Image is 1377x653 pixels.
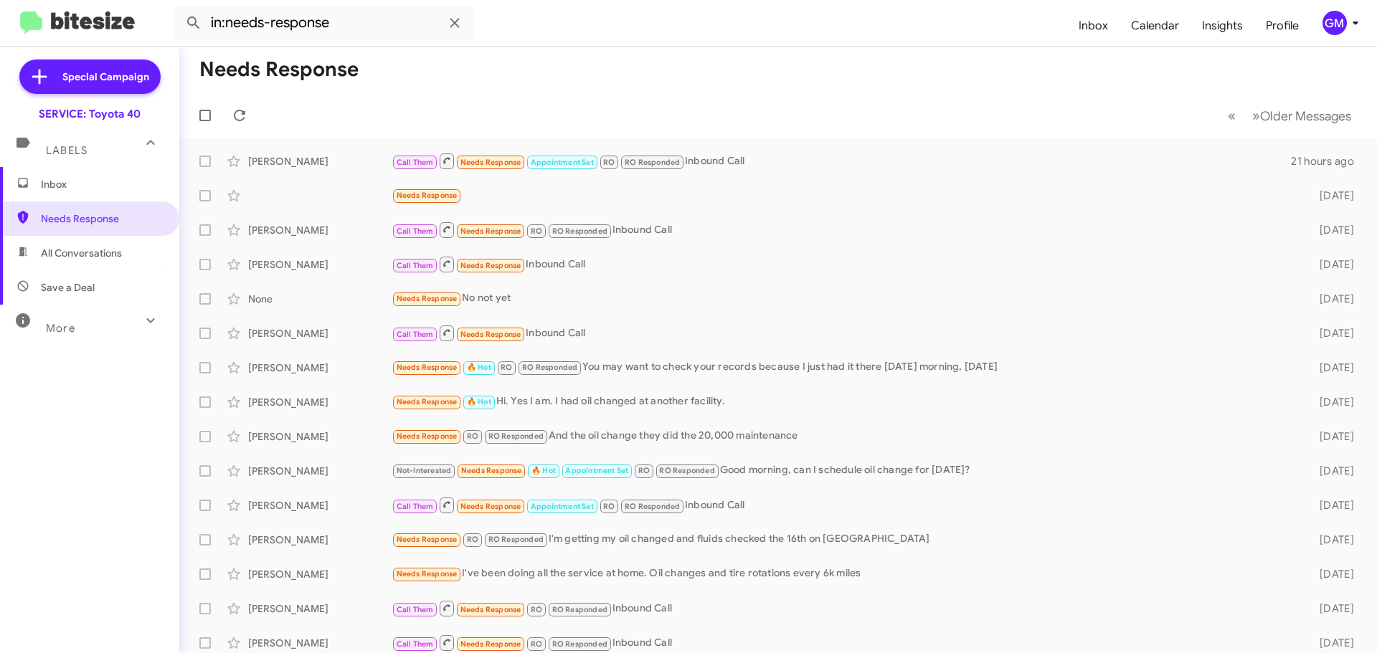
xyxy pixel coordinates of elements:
span: Needs Response [460,261,521,270]
span: Call Them [397,261,434,270]
div: [PERSON_NAME] [248,567,392,581]
div: Inbound Call [392,255,1297,273]
div: [PERSON_NAME] [248,257,392,272]
span: 🔥 Hot [467,397,491,406]
a: Inbox [1067,5,1120,47]
div: [PERSON_NAME] [248,636,392,650]
span: Needs Response [460,639,521,649]
div: [PERSON_NAME] [248,464,392,478]
span: RO [638,466,650,475]
div: Inbound Call [392,221,1297,239]
div: Inbound Call [392,599,1297,617]
span: Needs Response [397,535,458,544]
a: Calendar [1120,5,1191,47]
span: Needs Response [397,432,458,441]
span: Needs Response [460,158,521,167]
span: Call Them [397,605,434,614]
span: 🔥 Hot [531,466,556,475]
span: Appointment Set [565,466,628,475]
div: [DATE] [1297,326,1366,340]
span: Needs Response [397,363,458,372]
a: Special Campaign [19,59,161,94]
div: No not yet [392,290,1297,307]
span: Needs Response [461,466,522,475]
div: [PERSON_NAME] [248,533,392,547]
span: RO Responded [522,363,577,372]
span: Older Messages [1260,108,1351,124]
div: GM [1322,11,1347,35]
h1: Needs Response [199,58,359,81]
span: RO [603,502,615,511]
span: Call Them [397,330,434,339]
div: [PERSON_NAME] [248,223,392,237]
div: [PERSON_NAME] [248,498,392,513]
span: Appointment Set [531,502,594,511]
span: RO [603,158,615,167]
span: More [46,322,75,335]
span: RO Responded [625,158,680,167]
div: Inbound Call [392,324,1297,342]
div: [DATE] [1297,567,1366,581]
span: Labels [46,144,87,157]
div: Inbound Call [392,152,1291,170]
span: RO Responded [552,639,607,649]
span: Needs Response [397,569,458,578]
nav: Page navigation example [1220,101,1360,130]
span: Not-Interested [397,466,452,475]
span: Special Campaign [62,70,149,84]
span: RO Responded [488,535,544,544]
div: Good morning, can I schedule oil change for [DATE]? [392,462,1297,479]
div: [DATE] [1297,395,1366,409]
span: 🔥 Hot [467,363,491,372]
span: Appointment Set [531,158,594,167]
div: [DATE] [1297,257,1366,272]
div: And the oil change they did the 20,000 maintenance [392,428,1297,444]
span: RO Responded [552,227,607,236]
input: Search [174,6,475,40]
span: RO Responded [552,605,607,614]
span: Call Them [397,158,434,167]
span: All Conversations [41,246,122,260]
div: [DATE] [1297,361,1366,375]
div: [PERSON_NAME] [248,154,392,168]
div: [DATE] [1297,636,1366,650]
span: RO [531,605,542,614]
div: I've been doing all the service at home. Oil changes and tire rotations every 6k miles [392,566,1297,582]
div: None [248,292,392,306]
div: I'm getting my oil changed and fluids checked the 16th on [GEOGRAPHIC_DATA] [392,531,1297,548]
span: RO Responded [625,502,680,511]
span: Needs Response [41,211,163,226]
button: Next [1244,101,1360,130]
span: RO [531,639,542,649]
div: Hi. Yes I am. I had oil changed at another facility. [392,394,1297,410]
span: Inbox [41,177,163,191]
div: [DATE] [1297,533,1366,547]
button: GM [1310,11,1361,35]
div: Inbound Call [392,496,1297,514]
div: [PERSON_NAME] [248,601,392,616]
div: [PERSON_NAME] [248,361,392,375]
div: [DATE] [1297,601,1366,616]
span: RO [467,432,478,441]
div: [DATE] [1297,292,1366,306]
span: RO [531,227,542,236]
div: [DATE] [1297,429,1366,444]
span: Needs Response [397,294,458,303]
span: RO Responded [659,466,714,475]
span: Call Them [397,502,434,511]
span: Save a Deal [41,280,95,295]
span: Needs Response [460,330,521,339]
span: » [1252,107,1260,125]
span: Call Them [397,639,434,649]
div: [PERSON_NAME] [248,326,392,340]
div: SERVICE: Toyota 40 [39,107,141,121]
div: [DATE] [1297,464,1366,478]
span: RO [501,363,512,372]
a: Profile [1254,5,1310,47]
a: Insights [1191,5,1254,47]
span: Needs Response [397,191,458,200]
span: RO Responded [488,432,544,441]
